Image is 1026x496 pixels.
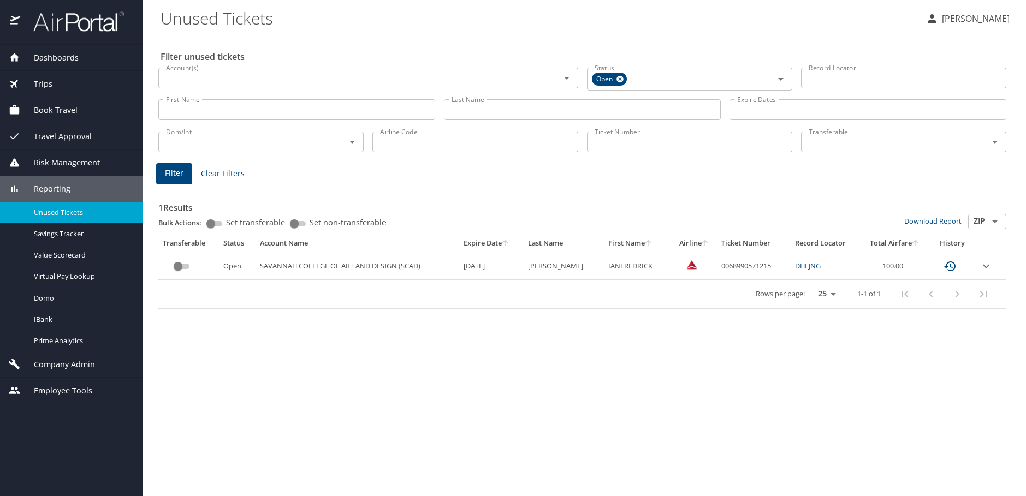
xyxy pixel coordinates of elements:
[161,48,1009,65] h2: Filter unused tickets
[219,234,256,253] th: Status
[592,74,619,85] span: Open
[686,259,697,270] img: Delta Airlines
[939,12,1010,25] p: [PERSON_NAME]
[524,253,604,279] td: [PERSON_NAME]
[34,250,130,260] span: Value Scorecard
[226,219,285,226] span: Set transferable
[857,290,881,297] p: 1-1 of 1
[34,271,130,282] span: Virtual Pay Lookup
[987,134,1003,150] button: Open
[256,234,460,253] th: Account Name
[717,234,791,253] th: Ticket Number
[34,229,130,239] span: Savings Tracker
[163,238,215,248] div: Transferable
[34,314,130,325] span: IBank
[756,290,805,297] p: Rows per page:
[20,130,92,142] span: Travel Approval
[987,214,1003,229] button: Open
[20,385,92,397] span: Employee Tools
[165,166,183,180] span: Filter
[604,253,671,279] td: IANFREDRICK
[20,358,95,370] span: Company Admin
[592,73,627,86] div: Open
[256,253,460,279] td: SAVANNAH COLLEGE OF ART AND DESIGN (SCAD)
[502,240,509,247] button: sort
[10,11,21,32] img: icon-airportal.png
[717,253,791,279] td: 0068990571215
[645,240,653,247] button: sort
[809,286,840,302] select: rows per page
[459,234,524,253] th: Expire Date
[158,218,210,228] p: Bulk Actions:
[921,9,1014,28] button: [PERSON_NAME]
[21,11,124,32] img: airportal-logo.png
[20,52,79,64] span: Dashboards
[912,240,920,247] button: sort
[158,234,1006,309] table: custom pagination table
[156,163,192,184] button: Filter
[702,240,709,247] button: sort
[20,183,70,195] span: Reporting
[773,71,788,87] button: Open
[795,261,821,271] a: DHLJNG
[158,195,1006,214] h3: 1 Results
[20,104,78,116] span: Book Travel
[345,134,360,150] button: Open
[219,253,256,279] td: Open
[20,157,100,169] span: Risk Management
[201,167,245,181] span: Clear Filters
[861,253,929,279] td: 100.00
[861,234,929,253] th: Total Airfare
[310,219,386,226] span: Set non-transferable
[197,164,249,184] button: Clear Filters
[791,234,861,253] th: Record Locator
[459,253,524,279] td: [DATE]
[34,336,130,346] span: Prime Analytics
[559,70,574,86] button: Open
[524,234,604,253] th: Last Name
[671,234,716,253] th: Airline
[904,216,962,226] a: Download Report
[34,293,130,303] span: Domo
[161,1,917,35] h1: Unused Tickets
[980,260,993,273] button: expand row
[604,234,671,253] th: First Name
[20,78,52,90] span: Trips
[929,234,976,253] th: History
[34,207,130,218] span: Unused Tickets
